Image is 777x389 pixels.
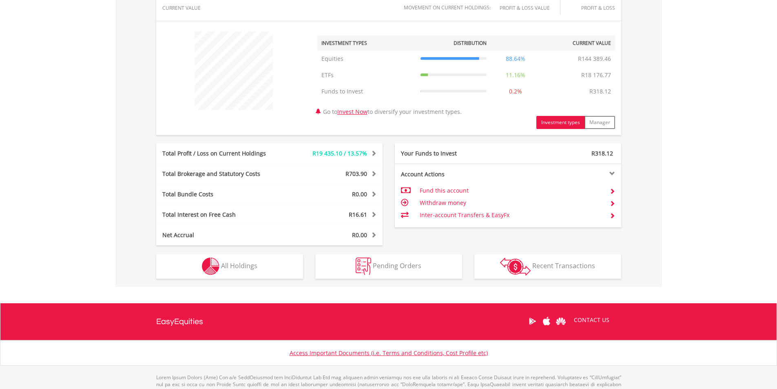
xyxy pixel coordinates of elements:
td: R318.12 [585,83,615,100]
td: 0.2% [491,83,540,100]
td: ETFs [317,67,416,83]
span: R16.61 [349,211,367,218]
div: Go to to diversify your investment types. [311,27,621,129]
td: Funds to Invest [317,83,416,100]
th: Investment Types [317,36,416,51]
img: holdings-wht.png [202,258,219,275]
div: Total Brokerage and Statutory Costs [156,170,288,178]
span: Recent Transactions [532,261,595,270]
span: R0.00 [352,190,367,198]
td: Inter-account Transfers & EasyFx [420,209,603,221]
button: Manager [584,116,615,129]
div: CURRENT VALUE [162,5,224,11]
a: CONTACT US [568,309,615,331]
div: Account Actions [395,170,508,178]
span: R19 435.10 / 13.57% [312,149,367,157]
a: Google Play [525,309,540,334]
div: Profit & Loss [570,5,615,11]
button: Pending Orders [315,254,462,279]
a: Access Important Documents (i.e. Terms and Conditions, Cost Profile etc) [290,349,488,357]
img: transactions-zar-wht.png [500,258,531,276]
button: All Holdings [156,254,303,279]
div: Your Funds to Invest [395,149,508,158]
span: Pending Orders [373,261,421,270]
button: Recent Transactions [474,254,621,279]
img: pending_instructions-wht.png [356,258,371,275]
a: Apple [540,309,554,334]
td: 88.64% [491,51,540,67]
a: EasyEquities [156,303,203,340]
a: Huawei [554,309,568,334]
td: R18 176.77 [577,67,615,83]
span: R703.90 [345,170,367,178]
span: R0.00 [352,231,367,239]
td: 11.16% [491,67,540,83]
div: Total Interest on Free Cash [156,211,288,219]
th: Current Value [540,36,615,51]
div: Total Profit / Loss on Current Holdings [156,149,288,158]
td: Fund this account [420,184,603,197]
div: Movement on Current Holdings: [404,5,491,10]
td: R144 389.46 [574,51,615,67]
td: Equities [317,51,416,67]
div: Net Accrual [156,231,288,239]
td: Withdraw money [420,197,603,209]
span: R318.12 [591,149,613,157]
span: All Holdings [221,261,257,270]
a: Invest Now [337,108,367,116]
div: Distribution [454,40,487,47]
button: Investment types [536,116,585,129]
div: Total Bundle Costs [156,190,288,198]
div: Profit & Loss Value [495,5,560,11]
